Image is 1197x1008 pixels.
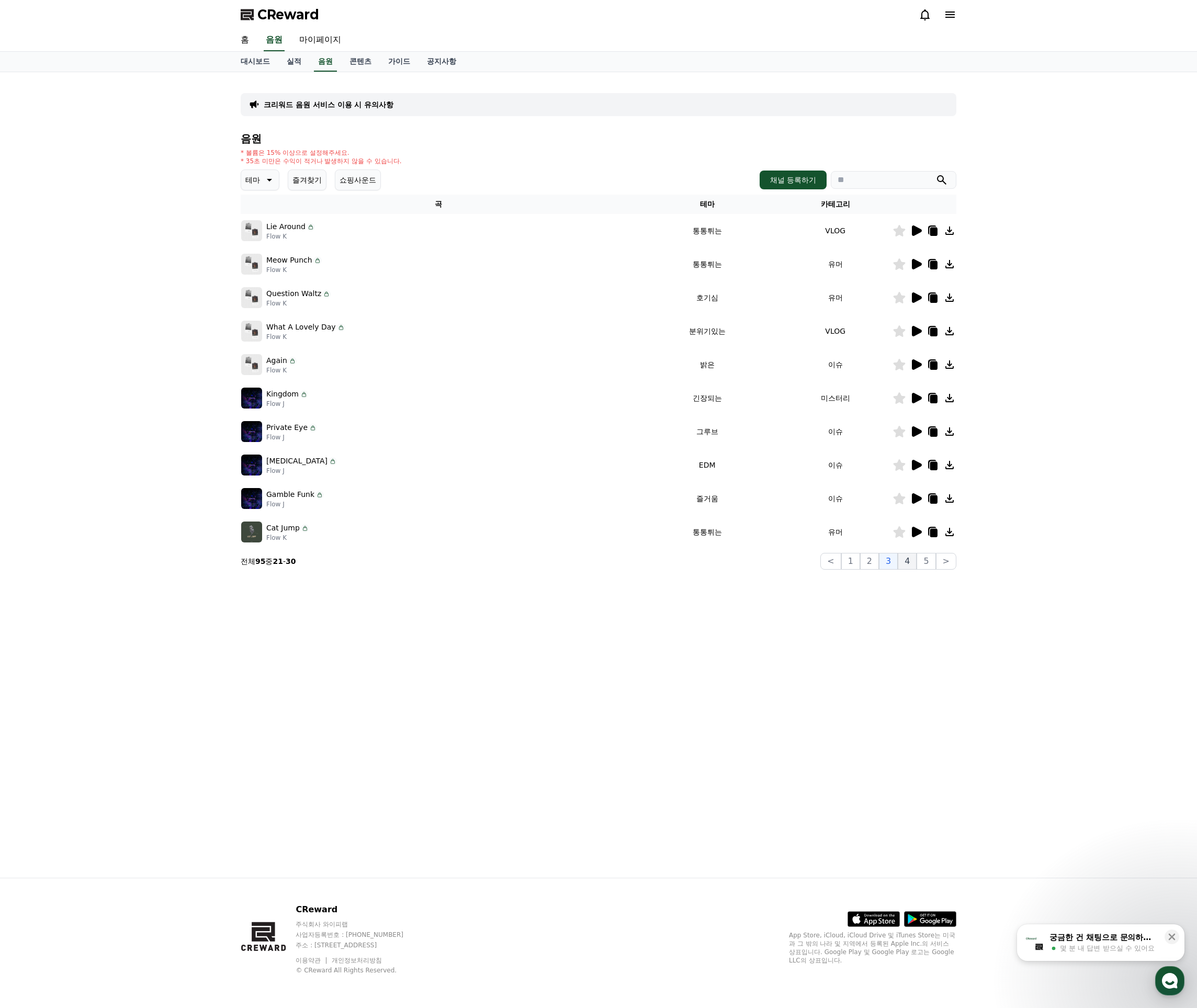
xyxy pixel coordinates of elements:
img: music [241,488,262,509]
a: 대화 [69,332,135,358]
p: Flow K [266,333,345,341]
a: 가이드 [380,52,419,72]
a: 이용약관 [296,957,329,964]
td: 분위기있는 [636,314,778,348]
button: 쇼핑사운드 [335,169,381,190]
button: 3 [879,553,898,570]
img: music [241,455,262,475]
td: 밝은 [636,348,778,381]
a: 대시보드 [232,52,278,72]
img: music [241,254,262,275]
img: music [241,421,262,442]
button: 테마 [241,169,279,190]
p: Flow K [266,534,309,542]
img: music [241,321,262,342]
p: 주소 : [STREET_ADDRESS] [296,941,423,949]
a: 음원 [314,52,337,72]
img: music [241,287,262,308]
td: 이슈 [778,348,893,381]
td: EDM [636,448,778,482]
a: 홈 [232,29,257,51]
p: Question Waltz [266,288,321,299]
button: < [820,553,841,570]
td: 유머 [778,281,893,314]
p: [MEDICAL_DATA] [266,456,328,467]
a: 설정 [135,332,201,358]
p: 사업자등록번호 : [PHONE_NUMBER] [296,931,423,939]
p: 테마 [245,173,260,187]
a: 크리워드 음원 서비스 이용 시 유의사항 [264,99,393,110]
button: 1 [841,553,860,570]
td: 이슈 [778,482,893,515]
p: CReward [296,903,423,916]
a: 개인정보처리방침 [332,957,382,964]
strong: 30 [286,557,296,565]
strong: 21 [273,557,283,565]
a: 홈 [3,332,69,358]
td: VLOG [778,214,893,247]
img: music [241,220,262,241]
p: What A Lovely Day [266,322,336,333]
p: Private Eye [266,422,308,433]
td: 통통튀는 [636,247,778,281]
a: 실적 [278,52,310,72]
p: Again [266,355,287,366]
td: 이슈 [778,415,893,448]
a: CReward [241,6,319,23]
td: 통통튀는 [636,214,778,247]
th: 곡 [241,195,636,214]
p: Flow K [266,299,331,308]
span: 홈 [33,347,39,356]
img: music [241,522,262,542]
a: 마이페이지 [291,29,349,51]
span: CReward [257,6,319,23]
p: Cat Jump [266,523,300,534]
p: Kingdom [266,389,299,400]
p: Lie Around [266,221,306,232]
p: Flow K [266,232,315,241]
td: 그루브 [636,415,778,448]
p: 주식회사 와이피랩 [296,920,423,928]
td: 유머 [778,247,893,281]
td: VLOG [778,314,893,348]
td: 호기심 [636,281,778,314]
th: 카테고리 [778,195,893,214]
strong: 95 [255,557,265,565]
td: 미스터리 [778,381,893,415]
button: > [936,553,956,570]
p: * 볼륨은 15% 이상으로 설정해주세요. [241,149,402,157]
td: 즐거움 [636,482,778,515]
img: music [241,354,262,375]
p: Gamble Funk [266,489,314,500]
p: Meow Punch [266,255,312,266]
span: 대화 [96,348,108,356]
a: 콘텐츠 [341,52,380,72]
button: 5 [917,553,935,570]
p: App Store, iCloud, iCloud Drive 및 iTunes Store는 미국과 그 밖의 나라 및 지역에서 등록된 Apple Inc.의 서비스 상표입니다. Goo... [789,931,956,965]
p: Flow J [266,400,308,408]
p: Flow K [266,266,322,274]
h4: 음원 [241,133,956,144]
p: © CReward All Rights Reserved. [296,966,423,975]
td: 유머 [778,515,893,549]
p: * 35초 미만은 수익이 적거나 발생하지 않을 수 있습니다. [241,157,402,165]
button: 4 [898,553,917,570]
td: 이슈 [778,448,893,482]
td: 긴장되는 [636,381,778,415]
a: 음원 [264,29,285,51]
img: music [241,388,262,409]
span: 설정 [162,347,174,356]
button: 채널 등록하기 [760,171,827,189]
th: 테마 [636,195,778,214]
p: 전체 중 - [241,556,296,567]
button: 2 [860,553,879,570]
button: 즐겨찾기 [288,169,326,190]
p: Flow J [266,467,337,475]
p: Flow J [266,433,317,441]
p: Flow J [266,500,324,508]
a: 공지사항 [419,52,465,72]
td: 통통튀는 [636,515,778,549]
p: Flow K [266,366,297,375]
